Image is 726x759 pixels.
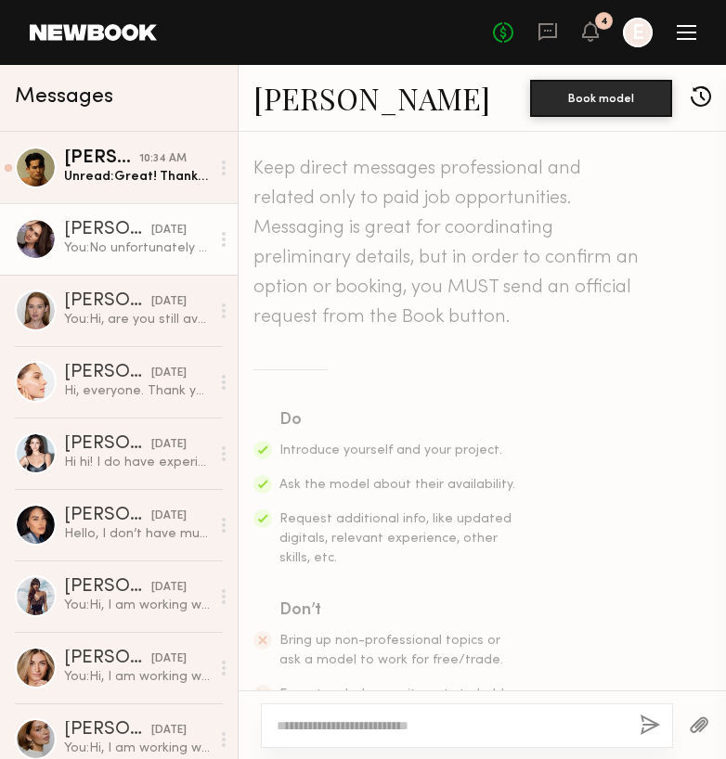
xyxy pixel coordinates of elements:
[64,525,210,543] div: Hello, I don’t have much tennis experience but I am available. What is the rate?
[253,154,643,332] header: Keep direct messages professional and related only to paid job opportunities. Messaging is great ...
[64,740,210,757] div: You: Hi, I am working with a racquet club in [GEOGRAPHIC_DATA], [GEOGRAPHIC_DATA] on a lifestyle ...
[151,650,187,668] div: [DATE]
[64,435,151,454] div: [PERSON_NAME]
[64,382,210,400] div: Hi, everyone. Thank you for getting in touch and my apologies for the slight delay! I’d love to w...
[279,513,512,564] span: Request additional info, like updated digitals, relevant experience, other skills, etc.
[64,149,139,168] div: [PERSON_NAME]
[151,293,187,311] div: [DATE]
[64,597,210,614] div: You: Hi, I am working with a racquet club in [GEOGRAPHIC_DATA], [GEOGRAPHIC_DATA] on a lifestyle ...
[279,688,514,740] span: Expect verbal commitments to hold - only official requests can be enforced.
[64,668,210,686] div: You: Hi, I am working with a racquet club in [GEOGRAPHIC_DATA], [GEOGRAPHIC_DATA] on a lifestyle ...
[64,454,210,471] div: Hi hi! I do have experience playing paddle and tennis. Yes I am available for this day
[151,222,187,239] div: [DATE]
[601,17,608,27] div: 4
[64,168,210,186] div: Unread: Great! Thank you 🙏
[64,239,210,257] div: You: No unfortunately we cant adjust the time. Also can you please ensure your nails are clean (o...
[279,598,517,624] div: Don’t
[139,150,187,168] div: 10:34 AM
[64,221,151,239] div: [PERSON_NAME]
[279,479,515,491] span: Ask the model about their availability.
[64,364,151,382] div: [PERSON_NAME]
[151,508,187,525] div: [DATE]
[279,407,517,433] div: Do
[530,80,672,117] button: Book model
[151,722,187,740] div: [DATE]
[530,89,672,105] a: Book model
[151,436,187,454] div: [DATE]
[279,635,503,666] span: Bring up non-professional topics or ask a model to work for free/trade.
[253,78,490,118] a: [PERSON_NAME]
[64,292,151,311] div: [PERSON_NAME]
[15,86,113,108] span: Messages
[64,507,151,525] div: [PERSON_NAME]
[623,18,653,47] a: E
[64,650,151,668] div: [PERSON_NAME]
[64,311,210,328] div: You: Hi, are you still available
[64,578,151,597] div: [PERSON_NAME]
[279,444,502,457] span: Introduce yourself and your project.
[151,365,187,382] div: [DATE]
[151,579,187,597] div: [DATE]
[64,721,151,740] div: [PERSON_NAME]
